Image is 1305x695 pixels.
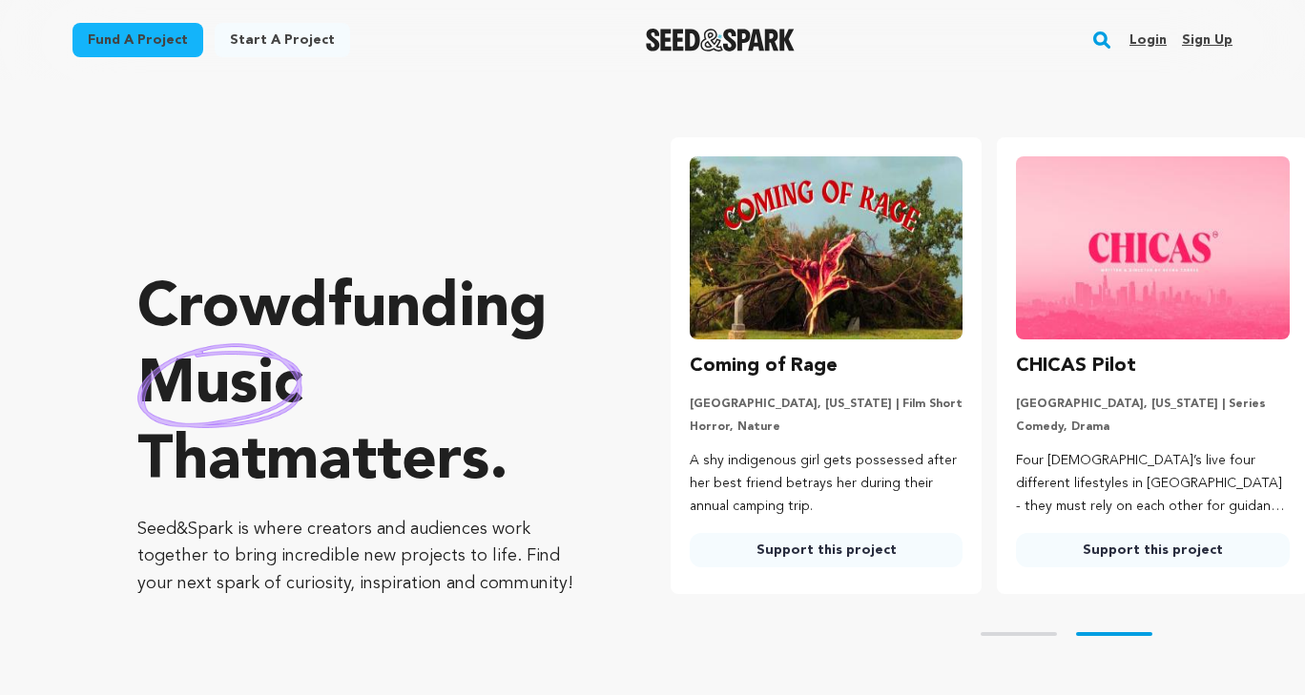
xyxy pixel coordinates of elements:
p: [GEOGRAPHIC_DATA], [US_STATE] | Series [1016,397,1290,412]
a: Start a project [215,23,350,57]
p: Seed&Spark is where creators and audiences work together to bring incredible new projects to life... [137,516,594,598]
span: matters [266,432,489,493]
p: Horror, Nature [690,419,963,435]
p: A shy indigenous girl gets possessed after her best friend betrays her during their annual campin... [690,450,963,518]
h3: Coming of Rage [690,351,838,381]
a: Login [1129,25,1167,55]
p: [GEOGRAPHIC_DATA], [US_STATE] | Film Short [690,397,963,412]
p: Four [DEMOGRAPHIC_DATA]’s live four different lifestyles in [GEOGRAPHIC_DATA] - they must rely on... [1016,450,1290,518]
img: hand sketched image [137,343,302,428]
a: Seed&Spark Homepage [646,29,796,51]
p: Crowdfunding that . [137,272,594,501]
a: Support this project [1016,533,1290,567]
a: Sign up [1182,25,1232,55]
h3: CHICAS Pilot [1016,351,1136,381]
img: CHICAS Pilot image [1016,156,1290,339]
img: Seed&Spark Logo Dark Mode [646,29,796,51]
p: Comedy, Drama [1016,419,1290,435]
a: Fund a project [72,23,203,57]
img: Coming of Rage image [690,156,963,339]
a: Support this project [690,533,963,567]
